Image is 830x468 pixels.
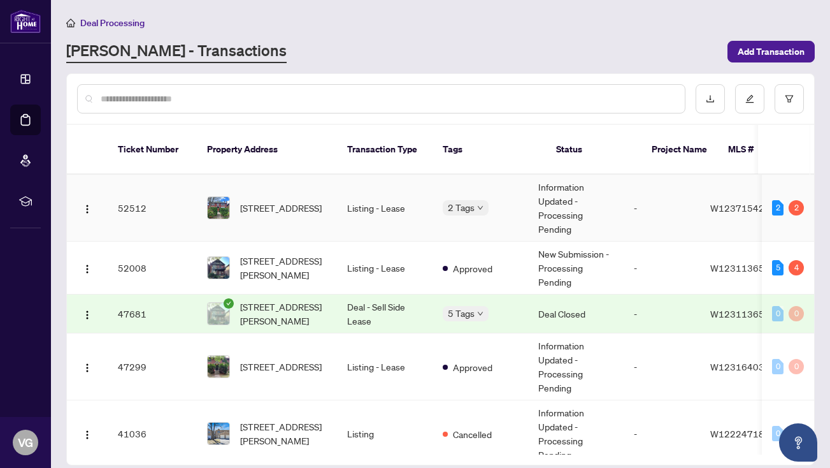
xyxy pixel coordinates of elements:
[624,333,700,400] td: -
[337,175,433,242] td: Listing - Lease
[433,125,546,175] th: Tags
[208,303,229,325] img: thumbnail-img
[453,427,492,441] span: Cancelled
[82,310,92,320] img: Logo
[10,10,41,33] img: logo
[528,175,624,242] td: Information Updated - Processing Pending
[738,41,805,62] span: Add Transaction
[528,295,624,333] td: Deal Closed
[337,333,433,400] td: Listing - Lease
[77,356,97,377] button: Logo
[77,258,97,278] button: Logo
[775,84,804,113] button: filter
[240,254,327,282] span: [STREET_ADDRESS][PERSON_NAME]
[745,94,754,103] span: edit
[80,17,145,29] span: Deal Processing
[108,295,197,333] td: 47681
[789,306,804,321] div: 0
[710,202,764,214] span: W12371542
[337,242,433,295] td: Listing - Lease
[208,423,229,444] img: thumbnail-img
[727,41,815,62] button: Add Transaction
[108,175,197,242] td: 52512
[772,426,783,441] div: 0
[789,260,804,275] div: 4
[789,200,804,216] div: 2
[641,125,718,175] th: Project Name
[82,430,92,440] img: Logo
[337,295,433,333] td: Deal - Sell Side Lease
[477,205,483,211] span: down
[477,311,483,317] span: down
[240,360,322,374] span: [STREET_ADDRESS]
[772,260,783,275] div: 5
[66,18,75,27] span: home
[624,175,700,242] td: -
[197,125,337,175] th: Property Address
[528,333,624,400] td: Information Updated - Processing Pending
[337,125,433,175] th: Transaction Type
[77,423,97,444] button: Logo
[772,306,783,321] div: 0
[453,360,492,374] span: Approved
[240,201,322,215] span: [STREET_ADDRESS]
[772,359,783,374] div: 0
[528,242,624,295] td: New Submission - Processing Pending
[528,400,624,467] td: Information Updated - Processing Pending
[208,356,229,377] img: thumbnail-img
[624,242,700,295] td: -
[108,400,197,467] td: 41036
[789,359,804,374] div: 0
[779,423,817,462] button: Open asap
[208,197,229,219] img: thumbnail-img
[337,400,433,467] td: Listing
[82,204,92,214] img: Logo
[710,361,764,372] span: W12316403
[108,333,197,400] td: 47299
[240,420,327,448] span: [STREET_ADDRESS][PERSON_NAME]
[453,261,492,275] span: Approved
[546,125,641,175] th: Status
[448,306,475,321] span: 5 Tags
[82,264,92,274] img: Logo
[718,125,794,175] th: MLS #
[772,200,783,216] div: 2
[706,94,715,103] span: download
[208,257,229,279] img: thumbnail-img
[77,303,97,324] button: Logo
[696,84,725,113] button: download
[66,40,287,63] a: [PERSON_NAME] - Transactions
[785,94,794,103] span: filter
[624,295,700,333] td: -
[710,308,764,319] span: W12311365
[240,300,327,328] span: [STREET_ADDRESS][PERSON_NAME]
[82,363,92,373] img: Logo
[448,200,475,215] span: 2 Tags
[224,298,234,309] span: check-circle
[18,434,33,451] span: VG
[710,428,764,439] span: W12224718
[108,242,197,295] td: 52008
[77,198,97,218] button: Logo
[735,84,764,113] button: edit
[108,125,197,175] th: Ticket Number
[710,262,764,274] span: W12311365
[624,400,700,467] td: -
